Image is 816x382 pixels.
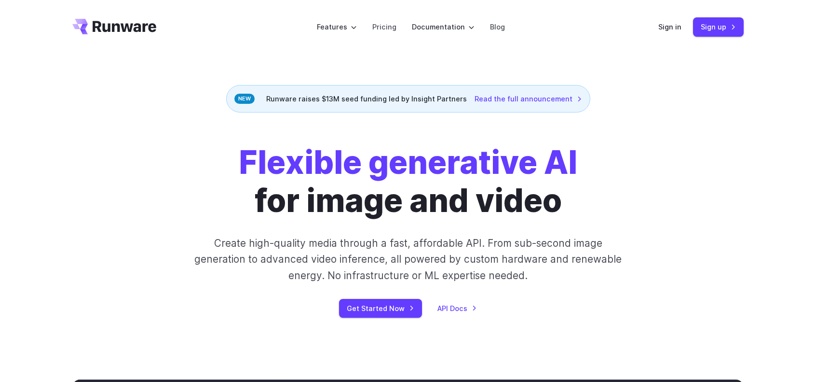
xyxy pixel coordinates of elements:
label: Features [317,21,357,32]
a: Get Started Now [339,299,422,318]
label: Documentation [412,21,475,32]
p: Create high-quality media through a fast, affordable API. From sub-second image generation to adv... [193,235,623,283]
a: Read the full announcement [475,93,582,104]
div: Runware raises $13M seed funding led by Insight Partners [226,85,590,113]
a: Blog [490,21,505,32]
h1: for image and video [239,143,577,220]
a: API Docs [437,303,477,314]
a: Pricing [372,21,396,32]
a: Go to / [72,19,156,34]
strong: Flexible generative AI [239,143,577,182]
a: Sign in [658,21,681,32]
a: Sign up [693,17,744,36]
